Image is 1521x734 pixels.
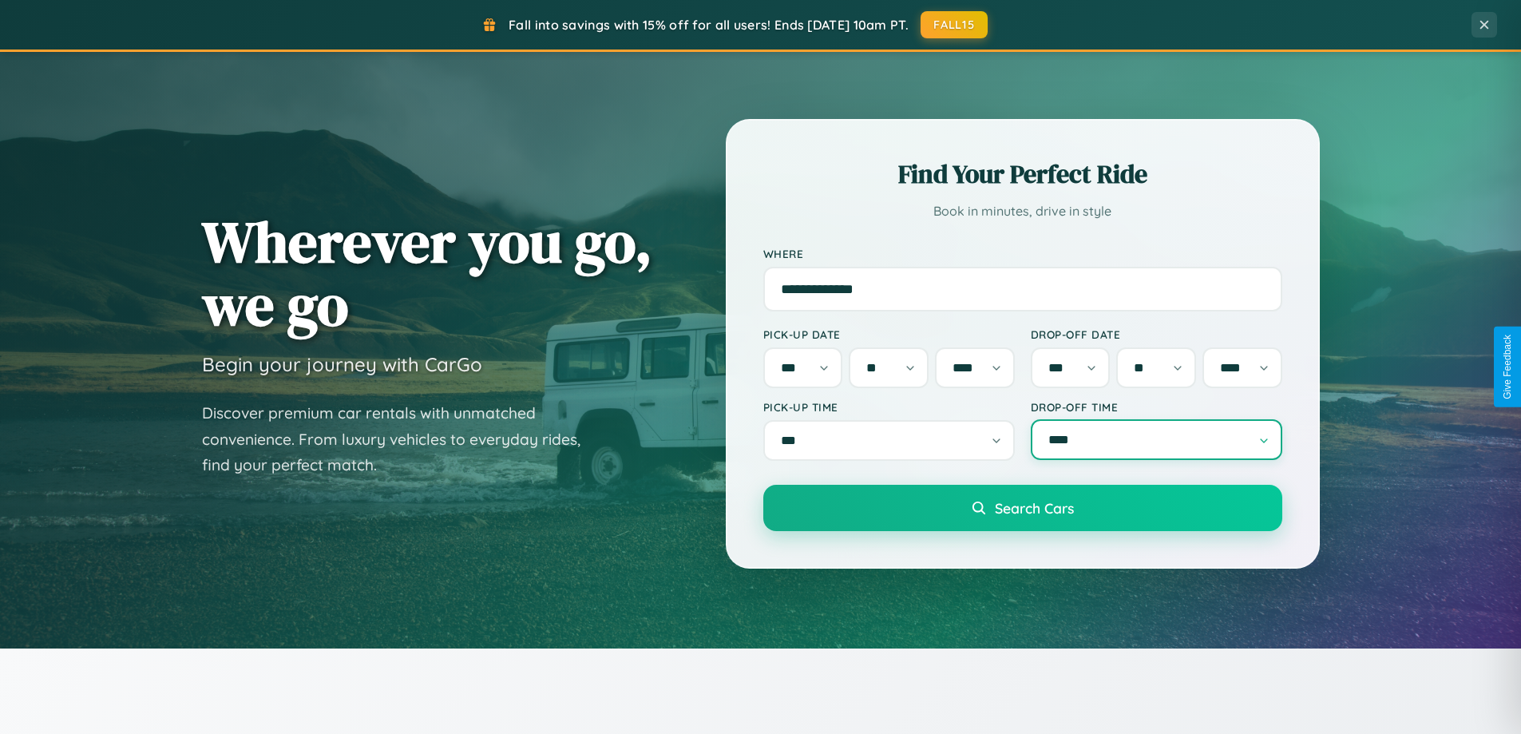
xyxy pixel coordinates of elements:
[921,11,988,38] button: FALL15
[202,400,601,478] p: Discover premium car rentals with unmatched convenience. From luxury vehicles to everyday rides, ...
[763,200,1282,223] p: Book in minutes, drive in style
[763,157,1282,192] h2: Find Your Perfect Ride
[509,17,909,33] span: Fall into savings with 15% off for all users! Ends [DATE] 10am PT.
[995,499,1074,517] span: Search Cars
[763,247,1282,260] label: Where
[1031,327,1282,341] label: Drop-off Date
[1031,400,1282,414] label: Drop-off Time
[763,400,1015,414] label: Pick-up Time
[1502,335,1513,399] div: Give Feedback
[202,352,482,376] h3: Begin your journey with CarGo
[763,327,1015,341] label: Pick-up Date
[763,485,1282,531] button: Search Cars
[202,210,652,336] h1: Wherever you go, we go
